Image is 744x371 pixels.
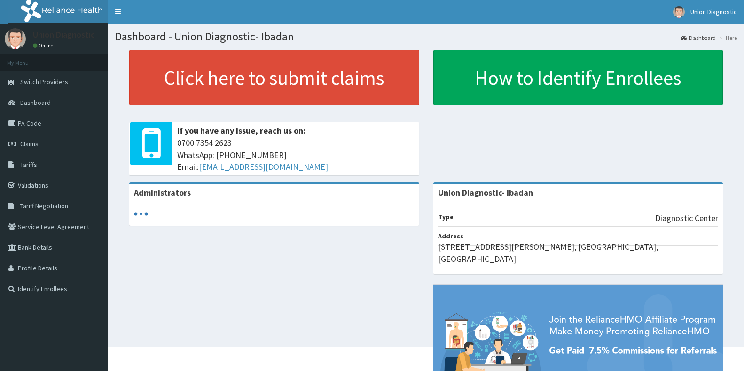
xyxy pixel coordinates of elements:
a: [EMAIL_ADDRESS][DOMAIN_NAME] [199,161,328,172]
img: User Image [5,28,26,49]
span: Union Diagnostic [690,8,737,16]
span: Dashboard [20,98,51,107]
span: Switch Providers [20,78,68,86]
li: Here [717,34,737,42]
span: Tariffs [20,160,37,169]
p: [STREET_ADDRESS][PERSON_NAME], [GEOGRAPHIC_DATA], [GEOGRAPHIC_DATA] [438,241,719,265]
b: If you have any issue, reach us on: [177,125,305,136]
b: Administrators [134,187,191,198]
svg: audio-loading [134,207,148,221]
h1: Dashboard - Union Diagnostic- Ibadan [115,31,737,43]
a: Dashboard [681,34,716,42]
a: How to Identify Enrollees [433,50,723,105]
p: Diagnostic Center [655,212,718,224]
a: Click here to submit claims [129,50,419,105]
span: Claims [20,140,39,148]
p: Union Diagnostic [33,31,95,39]
b: Type [438,213,454,221]
span: 0700 7354 2623 WhatsApp: [PHONE_NUMBER] Email: [177,137,415,173]
a: Online [33,42,55,49]
img: User Image [673,6,685,18]
b: Address [438,232,463,240]
span: Tariff Negotiation [20,202,68,210]
strong: Union Diagnostic- Ibadan [438,187,533,198]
